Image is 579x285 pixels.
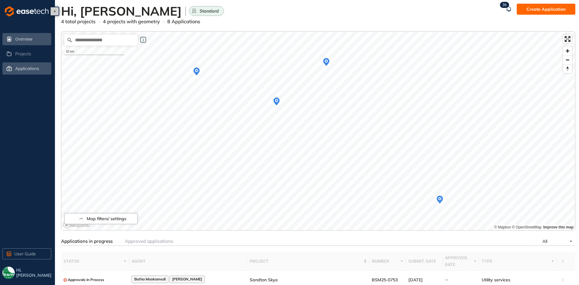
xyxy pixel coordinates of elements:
[61,31,575,230] canvas: Map
[2,248,51,259] button: User Guide
[372,277,398,283] span: BSM25-0753
[543,225,574,229] a: Improve this map
[445,277,448,282] span: —
[172,277,202,281] span: [PERSON_NAME]
[129,252,247,271] th: agent
[505,3,507,7] span: 6
[250,277,278,283] span: Sandton Skye
[87,216,126,221] span: Map filters/ settings
[63,221,90,228] a: Mapbox logo
[64,35,138,46] input: Search place...
[68,278,104,282] span: Approvals In Process
[482,258,550,265] span: type
[63,258,122,265] span: status
[15,51,31,57] span: Projects
[372,258,399,265] span: number
[61,18,96,24] span: 4 total projects
[191,66,202,77] div: Map marker
[443,252,479,271] th: approved. date
[563,56,572,64] span: Zoom out
[64,49,124,55] div: 10 km
[517,4,575,15] button: Create Application
[500,2,509,8] sup: 36
[103,18,160,24] span: 4 projects with geometry
[61,252,129,271] th: status
[408,277,423,283] span: [DATE]
[189,6,224,16] button: Standard
[406,252,443,271] th: submit. date
[563,55,572,64] button: Zoom out
[64,213,138,224] button: Map filters/ settings
[563,35,572,43] button: Enter fullscreen
[369,252,406,271] th: number
[482,277,510,283] span: Utility services
[15,66,39,71] span: Applications
[527,6,566,13] span: Create Application
[250,258,362,265] span: project
[14,250,36,257] span: User Guide
[563,46,572,55] button: Zoom in
[434,194,445,205] div: Map marker
[271,96,282,107] div: Map marker
[15,33,50,45] span: Overview
[321,57,332,68] div: Map marker
[134,277,166,281] span: Botha Mookamedi
[479,252,557,271] th: type
[61,238,113,244] span: Applications in progress
[16,268,52,278] span: Hi, [PERSON_NAME]
[502,3,505,7] span: 3
[494,225,511,229] a: Mapbox
[512,225,541,229] a: OpenStreetMap
[563,64,572,73] button: Reset bearing to north
[542,239,547,244] span: All
[445,254,472,268] span: approved. date
[61,4,185,18] h2: Hi, [PERSON_NAME]
[200,9,219,14] span: Standard
[247,252,369,271] th: project
[5,6,49,17] img: logo
[167,18,200,24] span: 8 Applications
[125,238,173,244] span: Approved applications
[2,267,15,279] img: avatar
